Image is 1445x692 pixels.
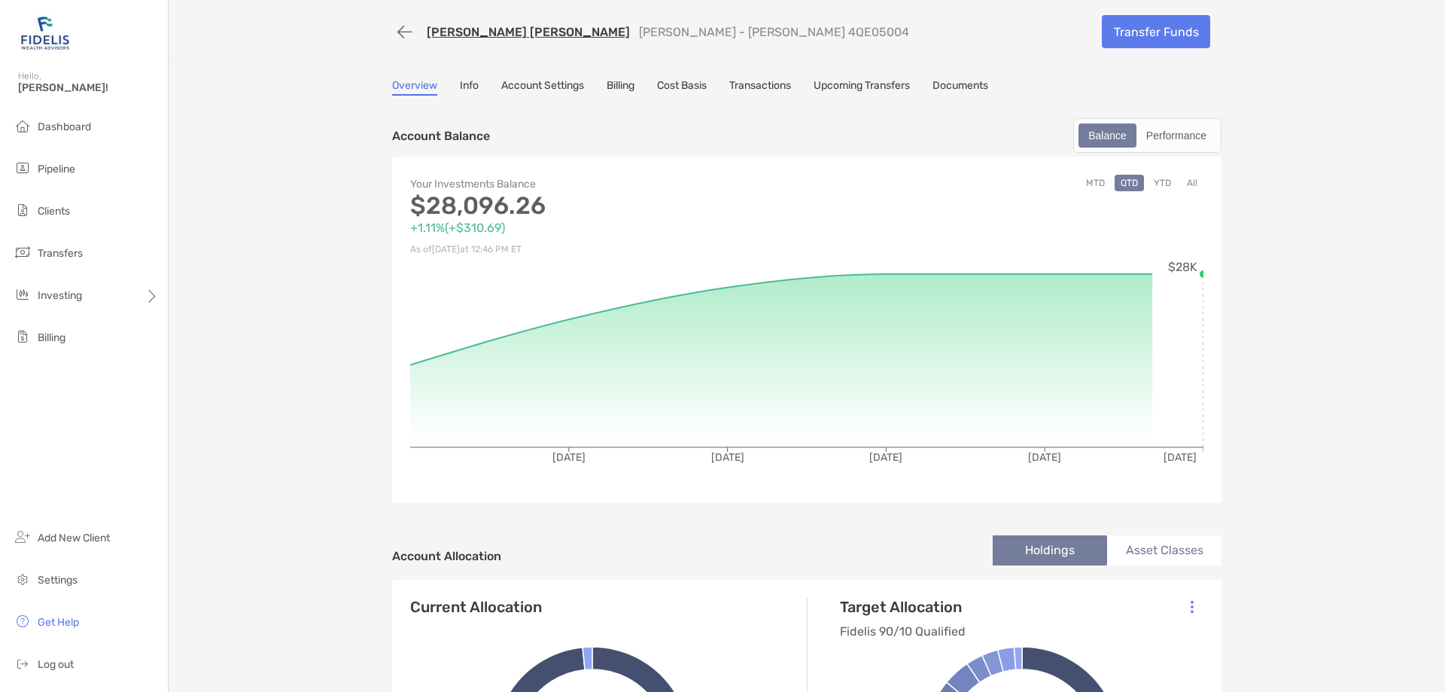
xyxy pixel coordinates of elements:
[729,79,791,96] a: Transactions
[38,658,74,671] span: Log out
[14,528,32,546] img: add_new_client icon
[1168,260,1197,274] tspan: $28K
[1138,125,1215,146] div: Performance
[14,243,32,261] img: transfers icon
[1080,175,1111,191] button: MTD
[18,81,159,94] span: [PERSON_NAME]!
[38,289,82,302] span: Investing
[814,79,910,96] a: Upcoming Transfers
[410,197,807,215] p: $28,096.26
[607,79,634,96] a: Billing
[410,598,542,616] h4: Current Allocation
[427,25,630,39] a: [PERSON_NAME] [PERSON_NAME]
[38,616,79,629] span: Get Help
[14,570,32,588] img: settings icon
[1148,175,1177,191] button: YTD
[711,451,744,464] tspan: [DATE]
[1102,15,1210,48] a: Transfer Funds
[392,549,501,563] h4: Account Allocation
[14,654,32,672] img: logout icon
[38,331,65,344] span: Billing
[392,127,490,145] p: Account Balance
[410,218,807,237] p: +1.11% ( +$310.69 )
[501,79,584,96] a: Account Settings
[18,6,72,60] img: Zoe Logo
[38,205,70,218] span: Clients
[14,201,32,219] img: clients icon
[460,79,479,96] a: Info
[1073,118,1221,153] div: segmented control
[392,79,437,96] a: Overview
[410,175,807,194] p: Your Investments Balance
[38,163,75,175] span: Pipeline
[657,79,707,96] a: Cost Basis
[993,535,1107,565] li: Holdings
[14,285,32,303] img: investing icon
[1115,175,1144,191] button: QTD
[14,328,32,346] img: billing icon
[639,25,909,39] p: [PERSON_NAME] - [PERSON_NAME] 4QE05004
[38,247,83,260] span: Transfers
[1080,125,1135,146] div: Balance
[1191,600,1194,614] img: Icon List Menu
[1181,175,1203,191] button: All
[840,622,966,641] p: Fidelis 90/10 Qualified
[840,598,966,616] h4: Target Allocation
[869,451,902,464] tspan: [DATE]
[14,612,32,630] img: get-help icon
[14,117,32,135] img: dashboard icon
[14,159,32,177] img: pipeline icon
[410,240,807,259] p: As of [DATE] at 12:46 PM ET
[1107,535,1221,565] li: Asset Classes
[38,532,110,544] span: Add New Client
[1028,451,1061,464] tspan: [DATE]
[1164,451,1197,464] tspan: [DATE]
[38,574,78,587] span: Settings
[932,79,988,96] a: Documents
[552,451,586,464] tspan: [DATE]
[38,120,91,133] span: Dashboard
